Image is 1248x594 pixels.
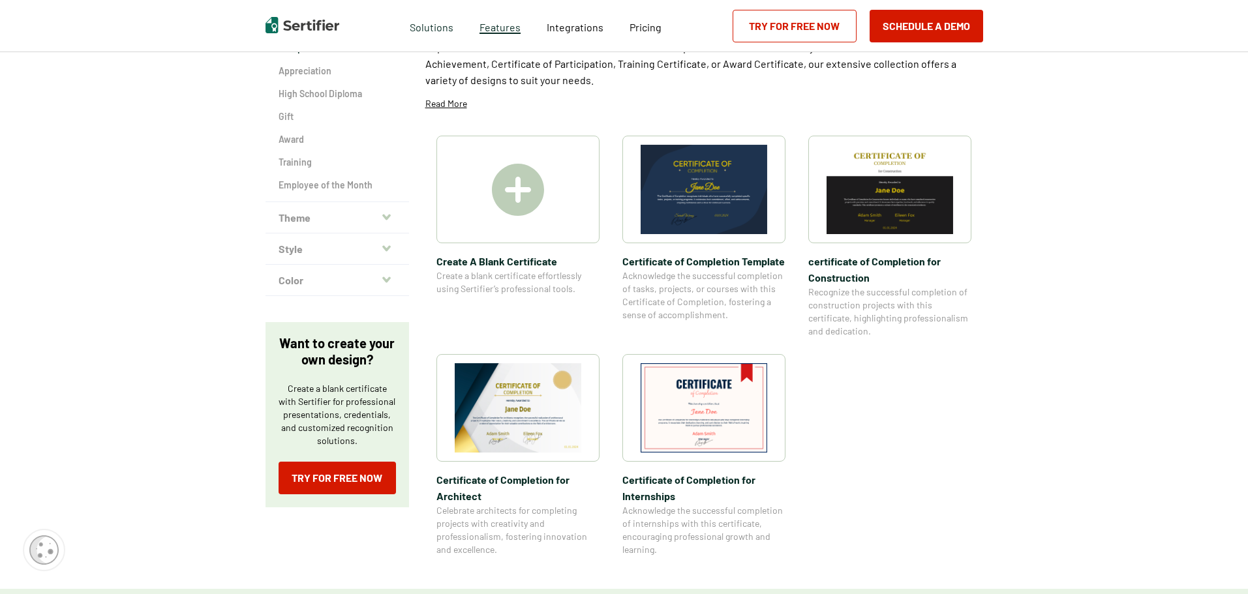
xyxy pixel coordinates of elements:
a: Gift [279,110,396,123]
a: Certificate of Completion​ for InternshipsCertificate of Completion​ for InternshipsAcknowledge t... [622,354,785,556]
p: Read More [425,97,467,110]
span: Certificate of Completion​ for Internships [622,471,785,504]
a: Try for Free Now [279,462,396,494]
span: Create A Blank Certificate [436,253,600,269]
a: Integrations [547,18,603,34]
span: Certificate of Completion Template [622,253,785,269]
a: Training [279,156,396,169]
span: Celebrate architects for completing projects with creativity and professionalism, fostering innov... [436,504,600,556]
a: Certificate of Completion​ for ArchitectCertificate of Completion​ for ArchitectCelebrate archite... [436,354,600,556]
img: Certificate of Completion Template [641,145,767,234]
p: Explore a wide selection of customizable certificate templates at Sertifier. Whether you need a C... [425,39,983,88]
button: Color [266,265,409,296]
a: Certificate of Completion TemplateCertificate of Completion TemplateAcknowledge the successful co... [622,136,785,338]
span: Recognize the successful completion of construction projects with this certificate, highlighting ... [808,286,971,338]
span: Solutions [410,18,453,34]
a: Pricing [630,18,662,34]
span: Acknowledge the successful completion of internships with this certificate, encouraging professio... [622,504,785,556]
img: Certificate of Completion​ for Internships [641,363,767,453]
a: High School Diploma [279,87,396,100]
a: Award [279,133,396,146]
span: certificate of Completion for Construction [808,253,971,286]
img: Sertifier | Digital Credentialing Platform [266,17,339,33]
span: Create a blank certificate effortlessly using Sertifier’s professional tools. [436,269,600,295]
button: Theme [266,202,409,233]
img: Create A Blank Certificate [492,164,544,216]
p: Want to create your own design? [279,335,396,368]
a: Try for Free Now [733,10,857,42]
span: Certificate of Completion​ for Architect [436,471,600,504]
img: certificate of Completion for Construction [827,145,953,234]
a: Appreciation [279,65,396,78]
button: Style [266,233,409,265]
button: Schedule a Demo [870,10,983,42]
span: Pricing [630,21,662,33]
img: Cookie Popup Icon [29,535,59,565]
a: Employee of the Month [279,179,396,192]
iframe: Chat Widget [1183,531,1248,594]
span: Acknowledge the successful completion of tasks, projects, or courses with this Certificate of Com... [622,269,785,321]
span: Features [479,18,521,34]
img: Certificate of Completion​ for Architect [455,363,581,453]
span: Integrations [547,21,603,33]
p: Create a blank certificate with Sertifier for professional presentations, credentials, and custom... [279,382,396,447]
a: certificate of Completion for Constructioncertificate of Completion for ConstructionRecognize the... [808,136,971,338]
